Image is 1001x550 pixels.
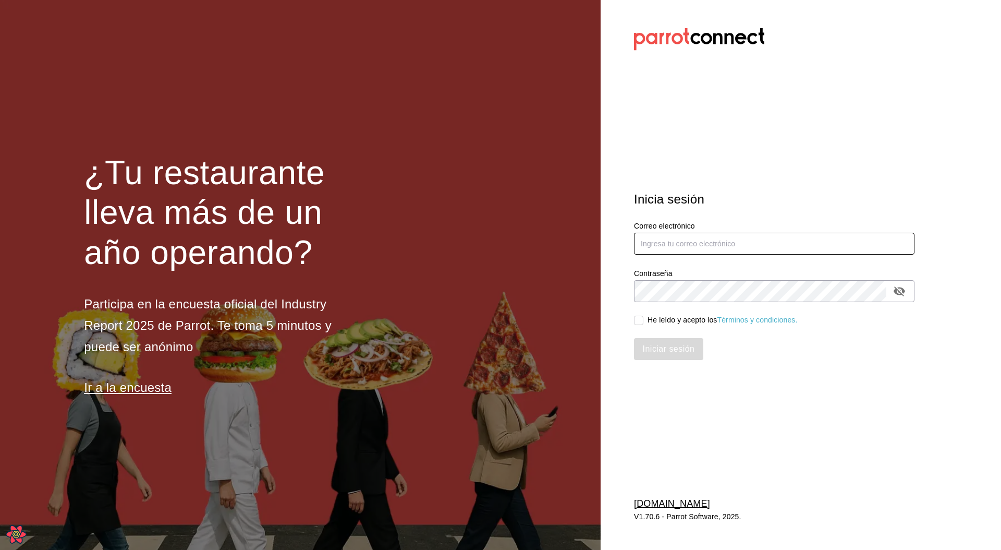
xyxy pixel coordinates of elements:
h1: ¿Tu restaurante lleva más de un año operando? [84,153,365,273]
button: passwordField [890,282,908,300]
label: Correo electrónico [634,222,914,229]
a: [DOMAIN_NAME] [634,498,710,509]
label: Contraseña [634,269,914,277]
p: V1.70.6 - Parrot Software, 2025. [634,511,914,522]
a: Ir a la encuesta [84,380,172,394]
h2: Participa en la encuesta oficial del Industry Report 2025 de Parrot. Te toma 5 minutos y puede se... [84,294,365,357]
a: Términos y condiciones. [717,316,798,324]
input: Ingresa tu correo electrónico [634,233,914,255]
h3: Inicia sesión [634,190,914,209]
div: He leído y acepto los [648,315,798,326]
button: Open React Query Devtools [6,524,27,545]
